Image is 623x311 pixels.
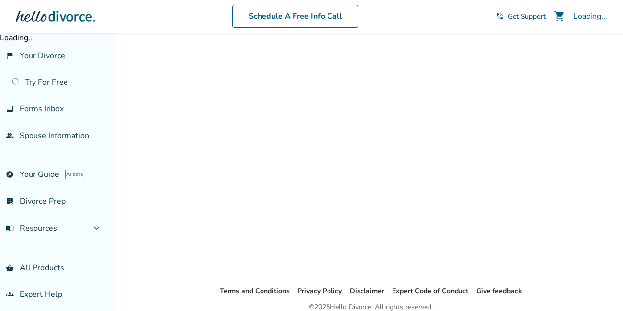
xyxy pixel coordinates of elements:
[6,52,14,60] span: flag_2
[508,12,546,21] span: Get Support
[496,12,504,20] span: phone_in_talk
[6,264,14,272] span: shopping_basket
[6,105,14,113] span: inbox
[20,104,64,114] span: Forms Inbox
[350,285,384,297] li: Disclaimer
[91,222,102,234] span: expand_more
[573,11,607,22] div: Loading...
[6,197,14,205] span: list_alt_check
[496,12,546,21] a: phone_in_talkGet Support
[65,170,84,179] span: AI beta
[220,286,290,296] a: Terms and Conditions
[476,285,522,297] li: Give feedback
[6,224,14,232] span: menu_book
[6,223,57,234] span: Resources
[6,290,14,298] span: groups
[232,5,358,28] a: Schedule A Free Info Call
[6,132,14,139] span: people
[297,286,342,296] a: Privacy Policy
[554,10,565,22] span: shopping_cart
[6,171,14,178] span: explore
[392,286,468,296] a: Expert Code of Conduct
